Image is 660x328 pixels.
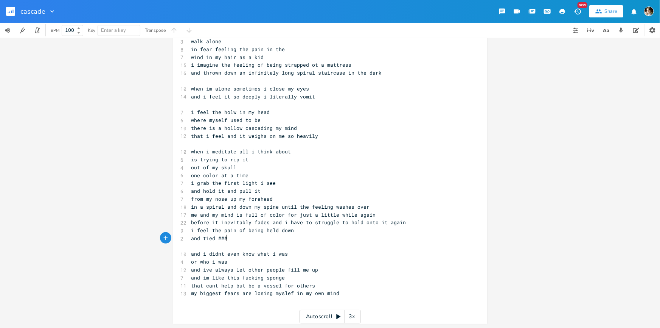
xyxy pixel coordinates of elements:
div: Key [88,28,95,33]
span: before it inevitably fades and i have to struggle to hold onto it again [191,219,406,226]
div: Transpose [145,28,166,33]
img: Robert Wise [644,6,654,16]
span: that i feel and it weighs on me so heavily [191,133,318,139]
span: that cant help but be a vessel for others [191,282,315,289]
span: and thrown down an infinitely long spiral staircase in the dark [191,69,382,76]
span: when im alone sometimes i close my eyes [191,85,309,92]
span: there is a hollow cascading my mind [191,125,297,131]
button: Share [589,5,623,17]
span: Enter a key [101,27,126,34]
span: when i meditate all i think about [191,148,291,155]
div: BPM [51,28,59,33]
span: i imagine the feeling of being strapped ot a mattress [191,61,352,68]
span: i feel the pain of being held down [191,227,294,234]
span: in a spiral and down my spine until the feeling washes over [191,203,370,210]
span: out of my skull [191,164,237,171]
span: from my nose up my forehead [191,195,273,202]
span: and ive always let other people fill me up [191,266,318,273]
span: in fear feeling the pain in the [191,46,285,53]
div: 3x [345,310,359,323]
span: i grab the first light i see [191,180,276,186]
span: my biggest fears are losing myslef in my own mind [191,290,340,297]
span: and tied ### [191,235,228,242]
span: cascade [20,8,45,15]
span: walk alone [191,38,222,45]
span: and im like this fucking sponge [191,274,285,281]
span: and hold it and pull it [191,187,261,194]
div: Share [604,8,617,15]
span: me and my mind is full of color for just a little while again [191,211,376,218]
span: and i feel it so deeply i literally vomit [191,93,315,100]
div: New [578,2,587,8]
span: one color at a time [191,172,249,179]
span: and i didnt even know what i was [191,250,288,257]
div: Autoscroll [300,310,361,323]
span: wind in my hair as a kid [191,54,264,61]
span: is trying to rip it [191,156,249,163]
button: New [570,5,585,18]
span: i feel the holw in my head [191,109,270,116]
span: or who i was [191,258,228,265]
span: where myself used to be [191,117,261,123]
